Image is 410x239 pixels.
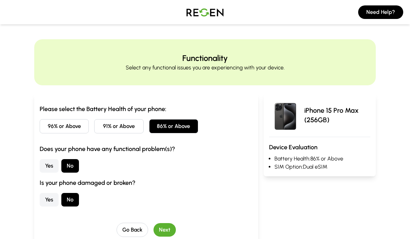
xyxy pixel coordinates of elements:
[274,155,370,163] li: Battery Health: 86% or Above
[149,119,198,133] button: 86% or Above
[117,223,148,237] button: Go Back
[94,119,143,133] button: 91% or Above
[304,106,370,125] p: iPhone 15 Pro Max (256GB)
[40,104,253,114] h3: Please select the Battery Health of your phone:
[40,119,89,133] button: 96% or Above
[358,5,403,19] button: Need Help?
[269,143,370,152] h3: Device Evaluation
[153,223,176,237] button: Next
[274,163,370,171] li: SIM Option: Dual eSIM
[181,3,229,22] img: Logo
[182,53,228,64] h2: Functionality
[40,144,253,154] h3: Does your phone have any functional problem(s)?
[40,178,253,188] h3: Is your phone damaged or broken?
[61,159,79,173] button: No
[269,99,302,131] img: iPhone 15 Pro Max
[40,193,59,207] button: Yes
[61,193,79,207] button: No
[126,64,285,72] p: Select any functional issues you are experiencing with your device.
[40,159,59,173] button: Yes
